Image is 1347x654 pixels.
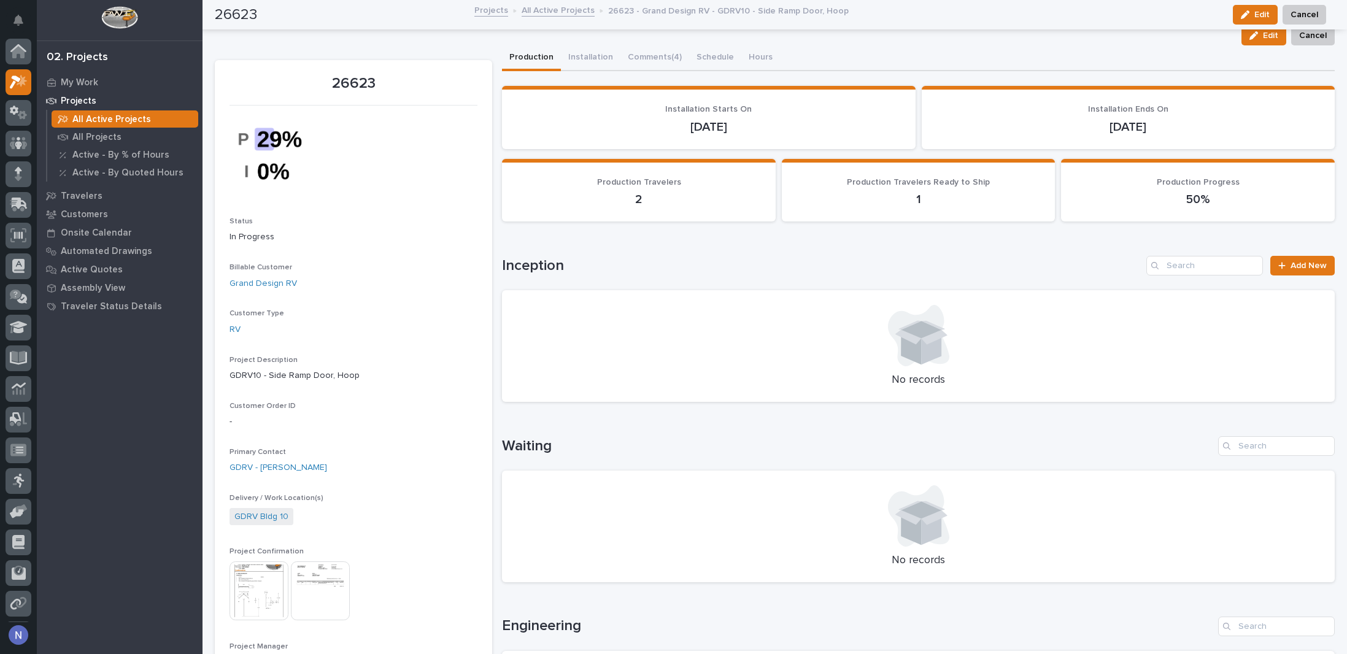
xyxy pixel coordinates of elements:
a: Assembly View [37,279,203,297]
button: Edit [1241,26,1286,45]
button: Notifications [6,7,31,33]
p: My Work [61,77,98,88]
a: All Projects [47,128,203,145]
button: Comments (4) [620,45,689,71]
p: Automated Drawings [61,246,152,257]
a: Grand Design RV [230,277,297,290]
span: Production Travelers [597,178,681,187]
div: Notifications [15,15,31,34]
p: GDRV10 - Side Ramp Door, Hoop [230,369,477,382]
span: Project Description [230,356,298,364]
input: Search [1146,256,1263,275]
span: Customer Type [230,310,284,317]
span: Production Progress [1157,178,1240,187]
span: Status [230,218,253,225]
h1: Waiting [502,437,1213,455]
p: Assembly View [61,283,125,294]
input: Search [1218,436,1335,456]
p: All Active Projects [72,114,151,125]
p: Onsite Calendar [61,228,132,239]
span: Delivery / Work Location(s) [230,494,323,502]
p: Traveler Status Details [61,301,162,312]
div: 02. Projects [47,51,108,64]
a: Onsite Calendar [37,223,203,242]
p: Projects [61,96,96,107]
span: Primary Contact [230,448,286,456]
h1: Engineering [502,617,1213,635]
a: Travelers [37,187,203,205]
p: 26623 - Grand Design RV - GDRV10 - Side Ramp Door, Hoop [608,3,849,17]
p: Active - By % of Hours [72,150,169,161]
input: Search [1218,617,1335,636]
a: My Work [37,73,203,91]
a: Traveler Status Details [37,297,203,315]
a: Add New [1270,256,1335,275]
p: [DATE] [936,120,1320,134]
p: Customers [61,209,108,220]
span: Billable Customer [230,264,292,271]
button: Production [502,45,561,71]
button: Cancel [1291,26,1335,45]
button: users-avatar [6,622,31,648]
a: Active Quotes [37,260,203,279]
p: 50% [1076,192,1320,207]
a: RV [230,323,241,336]
p: - [230,415,477,428]
p: 2 [517,192,761,207]
p: 1 [797,192,1041,207]
span: Add New [1291,261,1327,270]
span: Project Confirmation [230,548,304,555]
span: Customer Order ID [230,402,296,410]
button: Schedule [689,45,741,71]
span: Installation Starts On [665,105,752,113]
span: Production Travelers Ready to Ship [847,178,990,187]
a: GDRV - [PERSON_NAME] [230,461,327,474]
p: Active - By Quoted Hours [72,167,183,179]
p: All Projects [72,132,122,143]
p: [DATE] [517,120,900,134]
a: Projects [37,91,203,110]
a: All Active Projects [522,2,595,17]
p: No records [517,374,1320,387]
a: All Active Projects [47,110,203,128]
p: No records [517,554,1320,567]
a: GDRV Bldg 10 [234,510,288,523]
a: Active - By Quoted Hours [47,164,203,181]
p: Travelers [61,191,102,202]
a: Automated Drawings [37,242,203,260]
button: Hours [741,45,780,71]
a: Projects [474,2,508,17]
button: Installation [561,45,620,71]
p: 26623 [230,75,477,93]
span: Installation Ends On [1088,105,1168,113]
p: In Progress [230,231,477,244]
img: ebR4dsUJBzjKtbmKwJh-FwE8wQCxi50Nc3NRuEork3U [230,113,322,198]
img: Workspace Logo [101,6,137,29]
span: Edit [1263,30,1278,41]
a: Customers [37,205,203,223]
h1: Inception [502,257,1141,275]
p: Active Quotes [61,264,123,275]
a: Active - By % of Hours [47,146,203,163]
span: Cancel [1299,28,1327,43]
span: Project Manager [230,643,288,650]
